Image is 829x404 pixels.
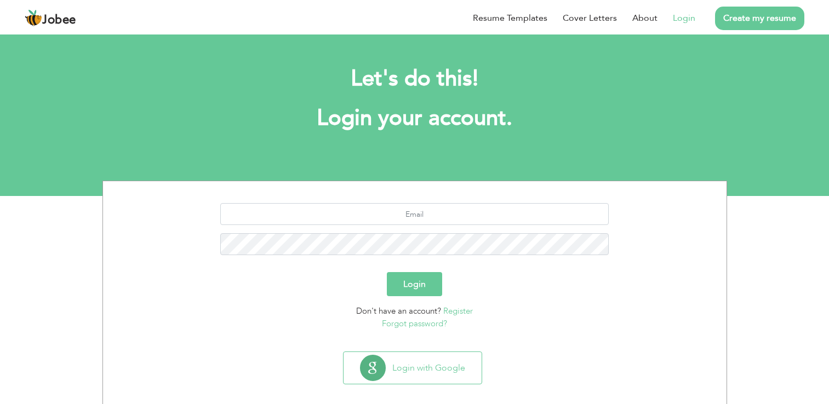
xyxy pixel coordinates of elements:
a: Cover Letters [563,11,617,25]
a: About [632,11,658,25]
button: Login with Google [344,352,482,384]
span: Don't have an account? [356,305,441,316]
a: Jobee [25,9,76,27]
h2: Let's do this! [119,65,711,93]
a: Resume Templates [473,11,547,25]
h1: Login your account. [119,104,711,132]
span: Jobee [42,14,76,26]
input: Email [220,203,609,225]
a: Create my resume [715,7,804,30]
button: Login [387,272,442,296]
img: jobee.io [25,9,42,27]
a: Forgot password? [382,318,447,329]
a: Register [443,305,473,316]
a: Login [673,11,695,25]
